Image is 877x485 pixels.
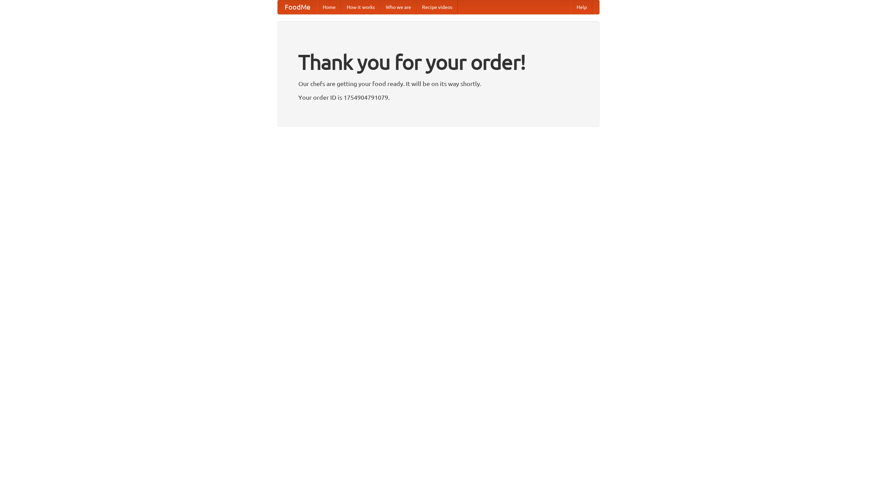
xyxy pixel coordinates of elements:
a: Recipe videos [417,0,458,14]
a: Home [317,0,341,14]
p: Your order ID is 1754904791079. [298,92,579,102]
h1: Thank you for your order! [298,46,579,78]
a: Who we are [380,0,417,14]
a: FoodMe [278,0,317,14]
p: Our chefs are getting your food ready. It will be on its way shortly. [298,78,579,89]
a: Help [571,0,592,14]
a: How it works [341,0,380,14]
